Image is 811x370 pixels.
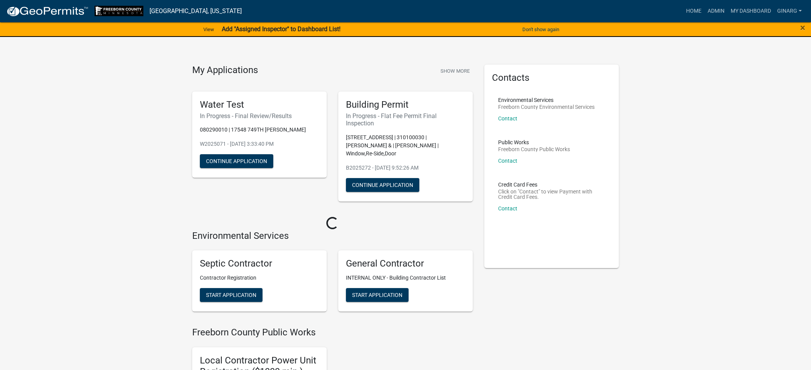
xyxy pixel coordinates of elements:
a: My Dashboard [728,4,774,18]
button: Continue Application [200,154,273,168]
h4: My Applications [192,65,258,76]
button: Start Application [200,288,263,302]
h5: General Contractor [346,258,465,269]
a: Home [683,4,705,18]
h5: Contacts [492,72,611,83]
p: Public Works [498,140,570,145]
span: Start Application [206,292,256,298]
img: Freeborn County, Minnesota [95,6,143,16]
strong: Add "Assigned Inspector" to Dashboard List! [222,25,341,33]
button: Don't show again [519,23,562,36]
p: INTERNAL ONLY - Building Contractor List [346,274,465,282]
p: Credit Card Fees [498,182,605,187]
h5: Water Test [200,99,319,110]
p: [STREET_ADDRESS] | 310100030 | [PERSON_NAME] & | [PERSON_NAME] | Window,Re-Side,Door [346,133,465,158]
h5: Septic Contractor [200,258,319,269]
h4: Freeborn County Public Works [192,327,473,338]
p: Contractor Registration [200,274,319,282]
a: Contact [498,115,517,122]
p: Click on "Contact" to view Payment with Credit Card Fees. [498,189,605,200]
button: Continue Application [346,178,419,192]
a: Contact [498,205,517,212]
p: Freeborn County Environmental Services [498,104,595,110]
a: View [200,23,217,36]
p: 080290010 | 17548 749TH [PERSON_NAME] [200,126,319,134]
a: [GEOGRAPHIC_DATA], [US_STATE] [150,5,242,18]
span: Start Application [352,292,402,298]
span: × [800,22,805,33]
p: Freeborn County Public Works [498,147,570,152]
p: B2025272 - [DATE] 9:52:26 AM [346,164,465,172]
h6: In Progress - Final Review/Results [200,112,319,120]
h5: Building Permit [346,99,465,110]
a: Contact [498,158,517,164]
p: Environmental Services [498,97,595,103]
button: Start Application [346,288,409,302]
a: ginarg [774,4,805,18]
button: Show More [437,65,473,77]
h4: Environmental Services [192,230,473,242]
h6: In Progress - Flat Fee Permit Final Inspection [346,112,465,127]
button: Close [800,23,805,32]
a: Admin [705,4,728,18]
p: W2025071 - [DATE] 3:33:40 PM [200,140,319,148]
